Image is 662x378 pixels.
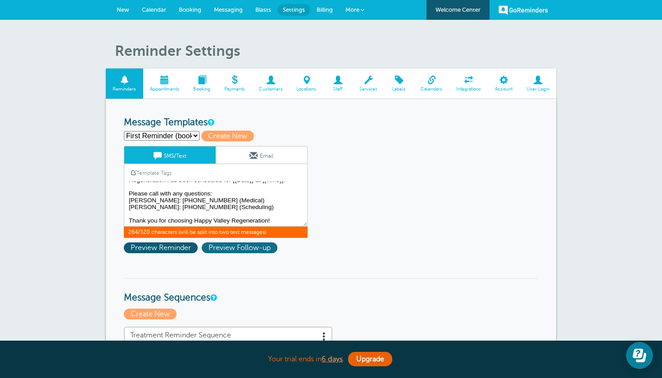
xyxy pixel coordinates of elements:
[191,87,213,92] span: Booking
[414,68,449,99] a: Calendars
[345,6,359,13] span: More
[130,331,326,340] span: Treatment Reminder Sequence
[124,117,538,128] h3: Message Templates
[294,87,319,92] span: Locations
[492,87,515,92] span: Account
[256,87,285,92] span: Customers
[142,6,166,13] span: Calendar
[124,244,202,252] a: Preview Reminder
[124,227,308,237] span: 264/320 characters (will be split into two text messages)
[216,146,307,164] a: Email
[626,342,653,369] iframe: Resource center
[179,6,201,13] span: Booking
[217,68,252,99] a: Payments
[143,68,186,99] a: Appointments
[488,68,519,99] a: Account
[124,309,177,319] span: Create New
[117,6,129,13] span: New
[385,68,414,99] a: Labels
[106,350,556,369] div: Your trial ends in .
[201,131,254,141] span: Create New
[454,87,484,92] span: Integrations
[317,6,333,13] span: Billing
[124,182,308,227] textarea: Hi {{First Name}}, your appointment with Happy Valley Regeneration has been scheduled for {{Date}...
[124,146,216,164] a: SMS/Text
[357,87,380,92] span: Services
[124,242,198,253] span: Preview Reminder
[214,6,243,13] span: Messaging
[252,68,290,99] a: Customers
[449,68,488,99] a: Integrations
[148,87,182,92] span: Appointments
[222,87,247,92] span: Payments
[115,42,556,59] h1: Reminder Settings
[418,87,445,92] span: Calendars
[290,68,323,99] a: Locations
[277,4,310,16] a: Settings
[201,132,258,140] a: Create New
[186,68,218,99] a: Booking
[110,87,139,92] span: Reminders
[124,278,538,304] h3: Message Sequences
[283,6,305,13] span: Settings
[255,6,271,13] span: Blasts
[348,352,392,366] a: Upgrade
[323,68,353,99] a: Staff
[210,295,216,301] a: Message Sequences allow you to setup multiple reminder schedules that can use different Message T...
[389,87,409,92] span: Labels
[124,310,179,318] a: Create New
[353,68,385,99] a: Services
[202,242,277,253] span: Preview Follow-up
[208,119,213,125] a: This is the wording for your reminder and follow-up messages. You can create multiple templates i...
[322,355,343,363] a: 6 days
[124,164,178,182] a: Template Tags
[328,87,348,92] span: Staff
[524,87,552,92] span: User Login
[519,68,556,99] a: User Login
[202,244,280,252] a: Preview Follow-up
